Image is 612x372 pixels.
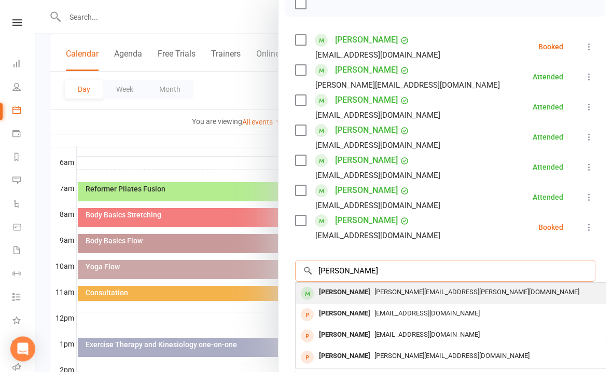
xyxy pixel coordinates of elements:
a: [PERSON_NAME] [335,153,398,169]
div: [EMAIL_ADDRESS][DOMAIN_NAME] [315,109,440,122]
div: Attended [533,104,563,111]
div: Attended [533,74,563,81]
div: Attended [533,134,563,141]
div: Booked [538,44,563,51]
span: [PERSON_NAME][EMAIL_ADDRESS][PERSON_NAME][DOMAIN_NAME] [374,288,579,296]
div: [PERSON_NAME] [315,328,374,343]
a: Dashboard [12,53,36,76]
a: [PERSON_NAME] [335,213,398,229]
a: [PERSON_NAME] [335,62,398,79]
input: Search to add attendees [295,260,595,282]
div: Booked [538,224,563,231]
a: [PERSON_NAME] [335,122,398,139]
div: [EMAIL_ADDRESS][DOMAIN_NAME] [315,169,440,183]
span: [EMAIL_ADDRESS][DOMAIN_NAME] [374,331,480,339]
a: Product Sales [12,216,36,240]
div: [EMAIL_ADDRESS][DOMAIN_NAME] [315,199,440,213]
div: [PERSON_NAME] [315,285,374,300]
a: Calendar [12,100,36,123]
div: [PERSON_NAME][EMAIL_ADDRESS][DOMAIN_NAME] [315,79,500,92]
div: prospect [301,309,314,322]
a: People [12,76,36,100]
div: Attended [533,194,563,201]
div: member [301,287,314,300]
div: Attended [533,164,563,171]
div: prospect [301,330,314,343]
a: [PERSON_NAME] [335,183,398,199]
div: Open Intercom Messenger [10,337,35,362]
a: [PERSON_NAME] [335,92,398,109]
div: [EMAIL_ADDRESS][DOMAIN_NAME] [315,139,440,153]
div: [PERSON_NAME] [315,349,374,364]
span: [PERSON_NAME][EMAIL_ADDRESS][DOMAIN_NAME] [374,352,530,360]
div: prospect [301,351,314,364]
a: General attendance kiosk mode [12,333,36,356]
a: What's New [12,310,36,333]
span: [EMAIL_ADDRESS][DOMAIN_NAME] [374,310,480,318]
a: [PERSON_NAME] [335,32,398,49]
div: [EMAIL_ADDRESS][DOMAIN_NAME] [315,49,440,62]
a: Reports [12,146,36,170]
a: Payments [12,123,36,146]
div: [PERSON_NAME] [315,307,374,322]
div: [EMAIL_ADDRESS][DOMAIN_NAME] [315,229,440,243]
